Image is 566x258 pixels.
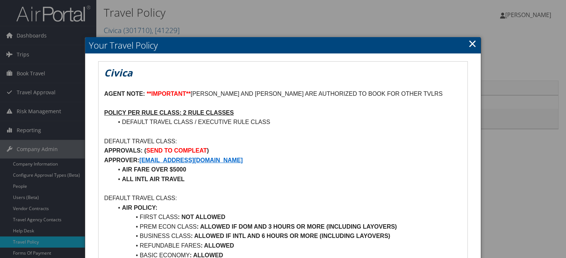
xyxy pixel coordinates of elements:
[104,193,462,203] p: DEFAULT TRAVEL CLASS:
[104,147,143,154] strong: APPROVALS:
[122,166,186,173] strong: AIR FARE OVER $5000
[104,110,234,116] u: POLICY PER RULE CLASS: 2 RULE CLASSES
[182,214,226,220] strong: NOT ALLOWED
[197,223,397,230] strong: : ALLOWED IF DOM AND 3 HOURS OR MORE (INCLUDING LAYOVERS)
[207,147,209,154] strong: )
[139,157,243,163] a: [EMAIL_ADDRESS][DOMAIN_NAME]
[468,36,477,51] a: Close
[104,89,462,99] p: [PERSON_NAME] AND [PERSON_NAME] ARE AUTHORIZED TO BOOK FOR OTHER TVLRS
[85,37,481,53] h2: Your Travel Policy
[144,147,146,154] strong: (
[113,212,462,222] li: FIRST CLASS
[122,176,184,182] strong: ALL INTL AIR TRAVEL
[104,91,145,97] strong: AGENT NOTE:
[104,157,139,163] strong: APPROVER:
[113,117,462,127] li: DEFAULT TRAVEL CLASS / EXECUTIVE RULE CLASS
[122,205,157,211] strong: AIR POLICY:
[104,137,462,146] p: DEFAULT TRAVEL CLASS:
[104,66,133,79] em: Civica
[201,242,234,249] strong: : ALLOWED
[113,231,462,241] li: BUSINESS CLASS
[113,222,462,232] li: PREM ECON CLASS
[113,241,462,251] li: REFUNDABLE FARES
[191,233,390,239] strong: : ALLOWED IF INTL AND 6 HOURS OR MORE (INCLUDING LAYOVERS)
[146,147,207,154] strong: SEND TO COMPLEAT
[178,214,180,220] strong: :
